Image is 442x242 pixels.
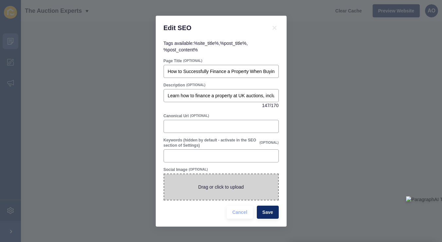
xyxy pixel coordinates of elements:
[164,58,182,64] label: Page Title
[194,41,219,46] code: %site_title%
[220,41,246,46] code: %post_title%
[262,102,270,109] span: 147
[164,41,248,52] span: Tags available: , ,
[257,206,279,219] button: Save
[259,140,278,145] span: (OPTIONAL)
[164,83,185,88] label: Description
[232,209,247,215] span: Cancel
[164,113,189,119] label: Canonical Url
[164,47,198,52] code: %post_content%
[227,206,253,219] button: Cancel
[164,167,187,172] label: Social Image
[164,24,262,32] h1: Edit SEO
[270,102,271,109] span: /
[189,167,208,172] span: (OPTIONAL)
[164,138,258,148] label: Keywords (hidden by default - activate in the SEO section of Settings)
[190,114,209,118] span: (OPTIONAL)
[262,209,273,215] span: Save
[186,83,205,87] span: (OPTIONAL)
[183,59,202,63] span: (OPTIONAL)
[271,102,278,109] span: 170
